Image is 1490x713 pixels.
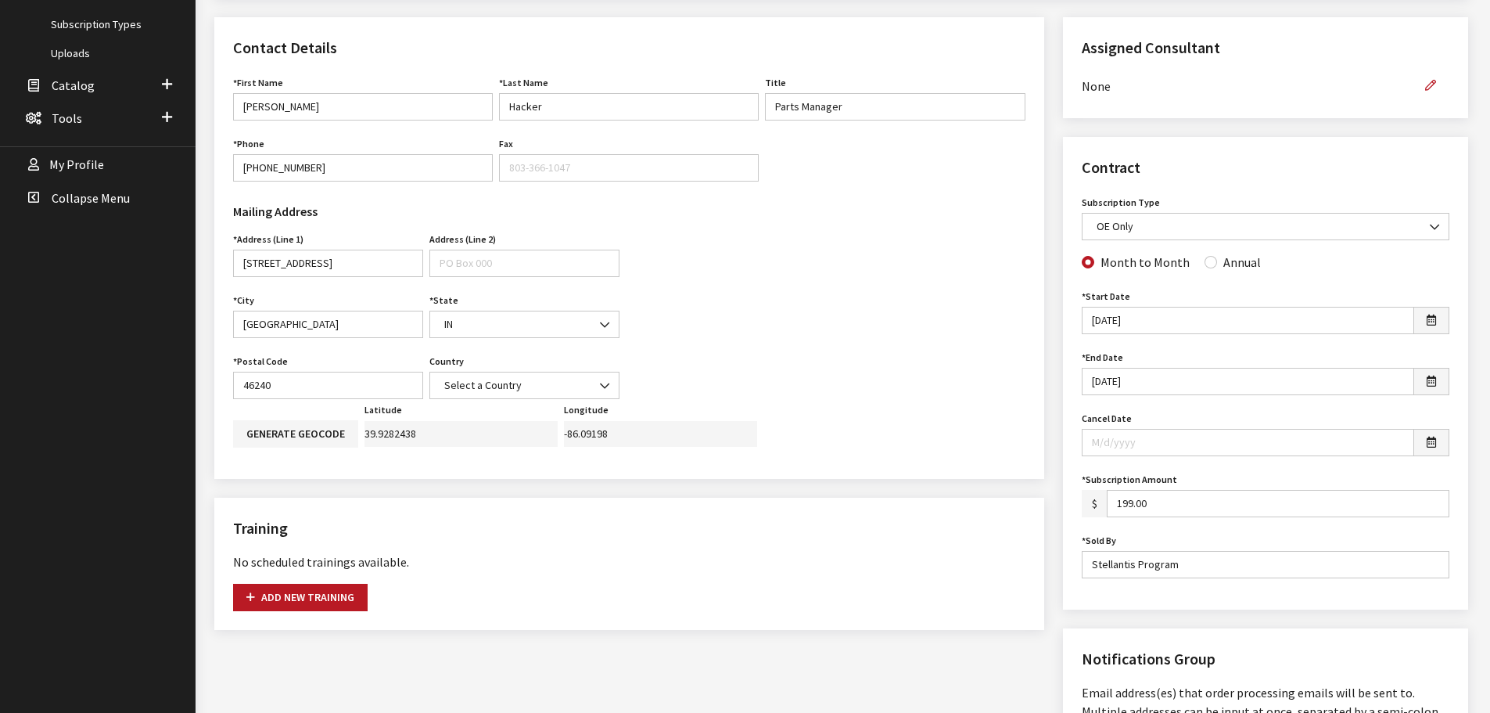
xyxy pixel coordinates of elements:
h2: Notifications Group [1082,647,1449,671]
input: 153 South Oakland Avenue [233,250,423,277]
input: Rock Hill [233,311,423,338]
input: John Doe [1082,551,1449,578]
span: Add new training [246,590,354,604]
label: Last Name [499,76,548,90]
label: Latitude [364,403,402,417]
label: Start Date [1082,290,1130,304]
label: Month to Month [1100,253,1190,272]
label: Annual [1223,253,1261,272]
label: Subscription Amount [1082,473,1177,487]
input: 803-366-1047 [499,154,759,182]
input: 29730 [233,372,423,399]
label: City [233,293,254,308]
h2: Assigned Consultant [1082,36,1449,59]
label: Fax [499,137,513,151]
span: OE Only [1092,218,1439,235]
button: Open date picker [1413,429,1449,456]
h2: Training [233,517,1025,540]
label: First Name [233,76,283,90]
h2: Contract [1082,156,1449,179]
input: 99.00 [1107,490,1449,517]
span: OE Only [1082,213,1449,240]
h2: Contact Details [233,36,1025,59]
input: M/d/yyyy [1082,429,1414,456]
button: Edit Assigned Consultant [1412,72,1449,99]
span: None [1082,77,1412,95]
span: My Profile [49,157,104,173]
label: Cancel Date [1082,412,1132,426]
button: Add new training [233,584,368,611]
span: Catalog [52,77,95,93]
label: Address (Line 2) [429,232,496,247]
span: Select a Country [440,377,609,394]
span: Tools [52,110,82,126]
button: Open date picker [1413,368,1449,395]
label: Phone [233,137,264,151]
label: Sold By [1082,534,1116,548]
span: IN [429,311,619,338]
span: IN [440,316,609,333]
label: Longitude [564,403,609,417]
button: Generate geocode [233,420,358,448]
label: Country [429,355,464,369]
input: M/d/yyyy [1082,368,1414,395]
input: Doe [499,93,759,121]
label: Address (Line 1) [233,232,303,247]
label: End Date [1082,351,1123,365]
span: $ [1082,490,1108,517]
input: John [233,93,493,121]
input: 888-579-4458 [233,154,493,182]
h3: Mailing Address [233,202,619,221]
span: Collapse Menu [52,190,130,206]
label: Title [765,76,786,90]
span: Select a Country [429,372,619,399]
button: Open date picker [1413,307,1449,334]
label: Subscription Type [1082,196,1160,210]
label: Postal Code [233,355,288,369]
div: No scheduled trainings available. [233,553,1025,571]
input: PO Box 000 [429,250,619,277]
input: Manager [765,93,1025,121]
input: M/d/yyyy [1082,307,1414,334]
label: State [429,293,458,308]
